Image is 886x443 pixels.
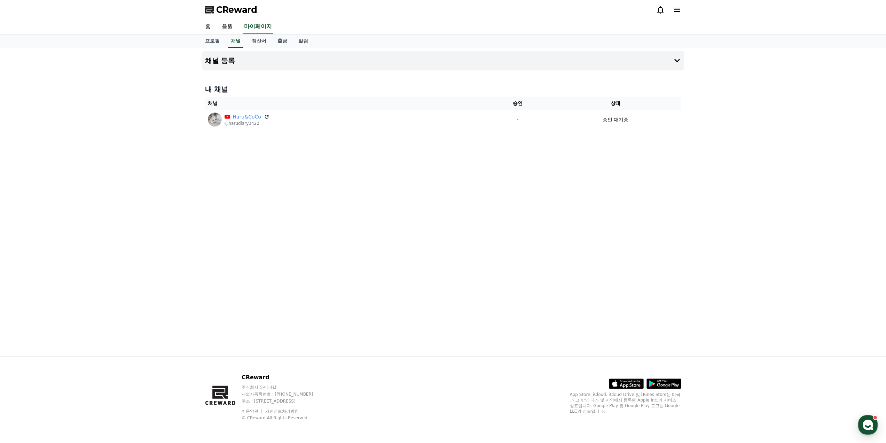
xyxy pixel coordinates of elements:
button: 채널 등록 [202,51,684,70]
a: Haru&CoCo [233,113,261,121]
p: @harudiary3422 [225,121,269,126]
a: 음원 [216,20,238,34]
a: 채널 [228,35,243,48]
a: 이용약관 [242,409,264,414]
img: Haru&CoCo [208,113,222,127]
p: 주식회사 와이피랩 [242,384,327,390]
a: 알림 [293,35,314,48]
p: © CReward All Rights Reserved. [242,415,327,421]
p: CReward [242,373,327,382]
a: 정산서 [246,35,272,48]
p: 주소 : [STREET_ADDRESS] [242,398,327,404]
a: CReward [205,4,257,15]
span: CReward [216,4,257,15]
p: 사업자등록번호 : [PHONE_NUMBER] [242,391,327,397]
h4: 채널 등록 [205,57,235,64]
p: - [488,116,547,123]
p: App Store, iCloud, iCloud Drive 및 iTunes Store는 미국과 그 밖의 나라 및 지역에서 등록된 Apple Inc.의 서비스 상표입니다. Goo... [570,392,681,414]
a: 마이페이지 [243,20,273,34]
h4: 내 채널 [205,84,681,94]
a: 홈 [199,20,216,34]
a: 출금 [272,35,293,48]
th: 상태 [550,97,681,110]
a: 개인정보처리방침 [265,409,299,414]
p: 승인 대기중 [603,116,628,123]
a: 프로필 [199,35,225,48]
th: 승인 [486,97,550,110]
th: 채널 [205,97,486,110]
